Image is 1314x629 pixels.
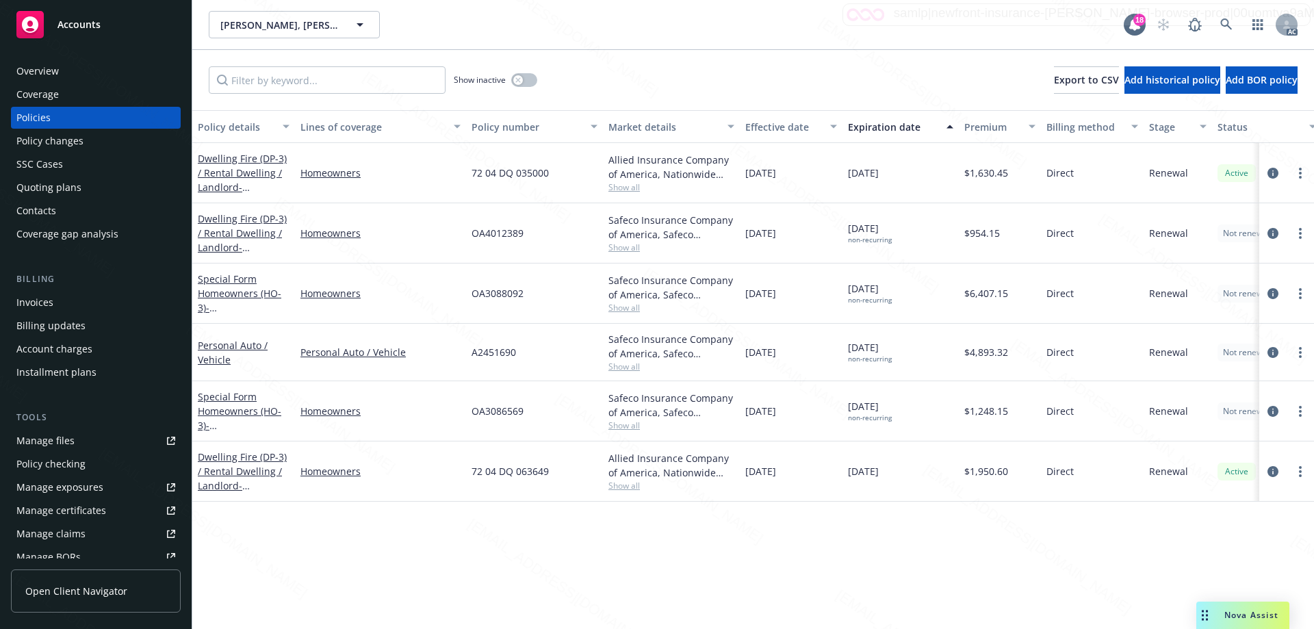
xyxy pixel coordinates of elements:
button: Add historical policy [1124,66,1220,94]
span: A2451690 [472,345,516,359]
a: Manage files [11,430,181,452]
a: circleInformation [1265,344,1281,361]
span: $1,248.15 [964,404,1008,418]
div: Billing updates [16,315,86,337]
div: Manage certificates [16,500,106,522]
div: non-recurring [848,296,892,305]
span: Show all [608,302,734,313]
span: [DATE] [745,226,776,240]
a: more [1292,285,1309,302]
a: more [1292,165,1309,181]
span: Renewal [1149,464,1188,478]
button: Billing method [1041,110,1144,143]
div: Safeco Insurance Company of America, Safeco Insurance (Liberty Mutual) [608,213,734,242]
a: SSC Cases [11,153,181,175]
a: circleInformation [1265,165,1281,181]
a: Personal Auto / Vehicle [198,339,268,366]
span: Add historical policy [1124,73,1220,86]
div: non-recurring [848,235,892,244]
div: Safeco Insurance Company of America, Safeco Insurance (Liberty Mutual) [608,273,734,302]
a: Homeowners [300,286,461,300]
button: Expiration date [842,110,959,143]
div: Coverage [16,84,59,105]
a: more [1292,403,1309,420]
span: [DATE] [745,404,776,418]
span: OA3086569 [472,404,524,418]
div: Quoting plans [16,177,81,198]
a: Special Form Homeowners (HO-3) [198,272,285,329]
span: [DATE] [848,166,879,180]
span: Renewal [1149,286,1188,300]
div: Premium [964,120,1020,134]
span: $954.15 [964,226,1000,240]
div: Market details [608,120,719,134]
a: more [1292,463,1309,480]
a: Manage certificates [11,500,181,522]
span: [DATE] [848,399,892,422]
span: OA3088092 [472,286,524,300]
span: Not renewing [1223,227,1274,240]
span: Renewal [1149,404,1188,418]
a: Report a Bug [1181,11,1209,38]
a: Account charges [11,338,181,360]
button: Lines of coverage [295,110,466,143]
a: more [1292,344,1309,361]
a: Start snowing [1150,11,1177,38]
a: Homeowners [300,166,461,180]
span: Not renewing [1223,287,1274,300]
div: Policy changes [16,130,83,152]
span: Show all [608,181,734,193]
a: Overview [11,60,181,82]
span: Not renewing [1223,346,1274,359]
a: Coverage gap analysis [11,223,181,245]
a: Search [1213,11,1240,38]
a: Homeowners [300,464,461,478]
span: - [STREET_ADDRESS] [198,181,285,208]
a: Dwelling Fire (DP-3) / Rental Dwelling / Landlord [198,152,287,208]
div: Account charges [16,338,92,360]
span: Direct [1046,345,1074,359]
button: Effective date [740,110,842,143]
a: Policy checking [11,453,181,475]
a: Personal Auto / Vehicle [300,345,461,359]
div: Installment plans [16,361,96,383]
button: [PERSON_NAME], [PERSON_NAME] & [PERSON_NAME] E [209,11,380,38]
span: 72 04 DQ 063649 [472,464,549,478]
span: Open Client Navigator [25,584,127,598]
a: Invoices [11,292,181,313]
a: Dwelling Fire (DP-3) / Rental Dwelling / Landlord [198,450,287,506]
a: circleInformation [1265,285,1281,302]
span: [DATE] [745,464,776,478]
a: Homeowners [300,226,461,240]
div: Coverage gap analysis [16,223,118,245]
span: Export to CSV [1054,73,1119,86]
div: Policy checking [16,453,86,475]
div: Manage BORs [16,546,81,568]
a: Manage BORs [11,546,181,568]
span: Show all [608,242,734,253]
a: Policy changes [11,130,181,152]
div: Drag to move [1196,602,1213,629]
div: Policies [16,107,51,129]
a: Switch app [1244,11,1272,38]
a: circleInformation [1265,403,1281,420]
a: circleInformation [1265,225,1281,242]
div: Contacts [16,200,56,222]
span: [DATE] [745,286,776,300]
a: Contacts [11,200,181,222]
span: Show all [608,361,734,372]
button: Policy details [192,110,295,143]
div: Expiration date [848,120,938,134]
a: Dwelling Fire (DP-3) / Rental Dwelling / Landlord [198,212,287,268]
span: Direct [1046,464,1074,478]
div: Invoices [16,292,53,313]
a: Policies [11,107,181,129]
span: Manage exposures [11,476,181,498]
button: Premium [959,110,1041,143]
div: Status [1218,120,1301,134]
div: Overview [16,60,59,82]
span: Renewal [1149,345,1188,359]
span: [DATE] [848,340,892,363]
button: Nova Assist [1196,602,1289,629]
span: Show inactive [454,74,506,86]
